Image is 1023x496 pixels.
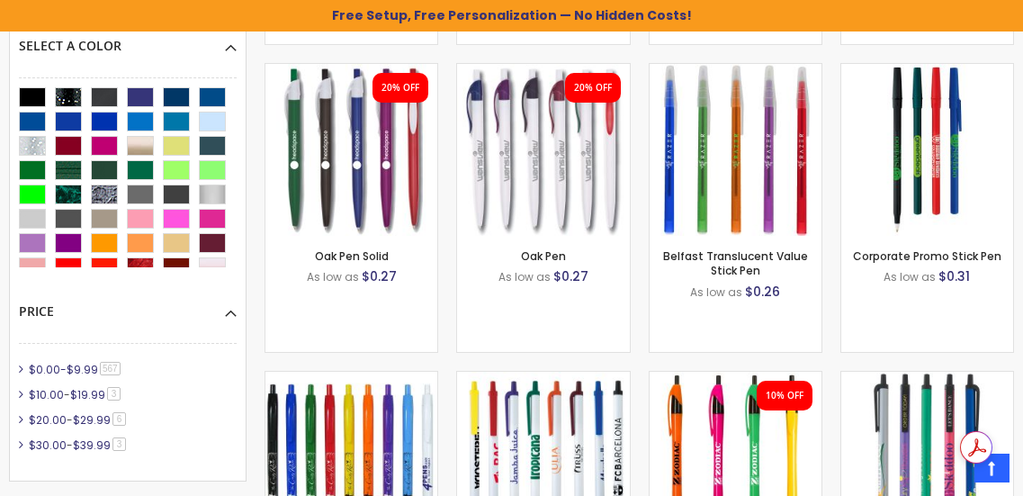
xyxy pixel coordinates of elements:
span: $30.00 [29,437,67,453]
a: Corporate Promo Stick Pen [853,248,1001,264]
a: Oak Pen Solid [315,248,389,264]
a: Neon Slimster Pen [650,371,821,386]
a: $30.00-$39.993 [24,437,132,453]
div: 20% OFF [574,82,612,95]
a: Contender Pen [457,371,629,386]
a: Oak Pen Solid [265,63,437,78]
span: As low as [307,269,359,284]
span: As low as [498,269,551,284]
span: $39.99 [73,437,111,453]
iframe: Google Customer Reviews [875,447,1023,496]
a: Metallic Contender Pen [841,371,1013,386]
a: Belfast Translucent Value Stick Pen [663,248,808,278]
img: Corporate Promo Stick Pen [841,64,1013,236]
span: $0.26 [745,283,780,301]
div: Select A Color [19,24,237,55]
a: $20.00-$29.996 [24,412,132,428]
a: Corporate Promo Stick Pen [841,63,1013,78]
a: $0.00-$9.99567 [24,362,127,377]
a: $10.00-$19.993 [24,387,127,402]
span: $0.27 [553,267,588,285]
span: $19.99 [70,387,105,402]
span: $29.99 [73,412,111,428]
img: Belfast Translucent Value Stick Pen [650,64,821,236]
a: Custom Cambria Plastic Retractable Ballpoint Pen - Monochromatic Body Color [265,371,437,386]
span: $0.00 [29,362,60,377]
span: $9.99 [67,362,98,377]
div: 10% OFF [766,390,803,402]
a: Belfast Translucent Value Stick Pen [650,63,821,78]
div: Price [19,290,237,320]
span: $10.00 [29,387,64,402]
span: 3 [112,437,126,451]
span: 6 [112,412,126,426]
img: Oak Pen [457,64,629,236]
span: $0.27 [362,267,397,285]
div: 20% OFF [381,82,419,95]
span: 567 [100,362,121,375]
a: Oak Pen [457,63,629,78]
span: As low as [884,269,936,284]
span: 3 [107,387,121,401]
span: $0.31 [938,267,970,285]
img: Oak Pen Solid [265,64,437,236]
span: As low as [690,284,742,300]
span: $20.00 [29,412,67,428]
a: Oak Pen [521,248,566,264]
